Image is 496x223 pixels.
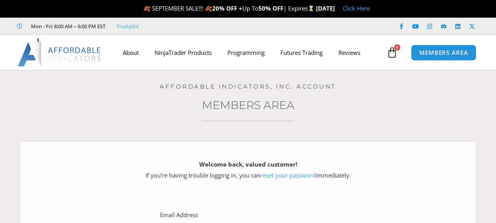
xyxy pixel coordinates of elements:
[316,4,335,12] strong: [DATE]
[260,171,316,179] a: reset your password
[375,41,409,64] a: 0
[220,44,273,62] a: Programming
[29,22,105,31] span: Mon - Fri: 8:00 AM – 6:00 PM EST
[411,45,476,61] a: MEMBERS AREA
[199,160,297,168] strong: Welcome back, valued customer!
[273,44,331,62] a: Futures Trading
[343,4,370,12] a: Click Here
[116,22,139,31] a: Trustpilot
[419,50,468,56] span: MEMBERS AREA
[115,44,147,62] a: About
[18,38,102,67] img: LogoAI | Affordable Indicators – NinjaTrader
[331,44,368,62] a: Reviews
[258,4,283,12] strong: 50% OFF
[212,4,242,12] strong: 20% OFF +
[115,44,385,62] nav: Menu
[202,98,294,112] a: Members Area
[143,4,316,12] span: 🍂 SEPTEMBER SALE!!! 🍂 Up To | Expires
[160,83,336,90] a: Affordable Indicators, Inc. Account
[33,159,463,181] p: If you’re having trouble logging in, you can immediately.
[147,44,220,62] a: NinjaTrader Products
[160,210,198,221] label: Email Address
[308,5,314,11] img: ⌛
[394,44,400,51] span: 0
